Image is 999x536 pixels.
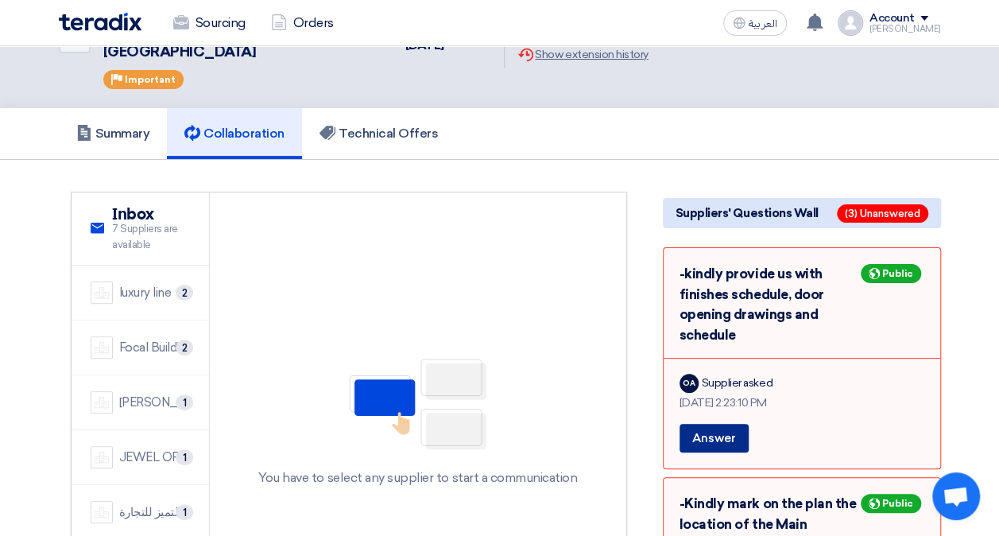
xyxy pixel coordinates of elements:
[882,268,913,279] span: Public
[258,468,577,487] div: You have to select any supplier to start a communication
[339,353,498,455] img: No Partner Selected
[91,446,113,468] img: company-name
[702,375,772,391] div: Supplier asked
[184,126,285,142] h5: Collaboration
[837,204,928,223] span: (3) Unanswered
[517,46,660,63] div: Show extension history
[680,374,699,393] div: OA
[749,18,777,29] span: العربية
[119,284,172,302] div: luxury line
[176,285,193,301] span: 2
[91,282,113,304] img: company-name
[119,449,191,467] div: JEWEL OF THE CRADLE
[167,108,302,159] a: Collaboration
[302,108,455,159] a: Technical Offers
[176,504,193,520] span: 1
[176,340,193,355] span: 2
[676,204,819,222] span: Suppliers' Questions Wall
[112,205,190,224] h2: Inbox
[125,74,176,85] span: Important
[76,126,150,142] h5: Summary
[723,10,787,36] button: العربية
[91,336,113,359] img: company-name
[882,498,913,509] span: Public
[91,501,113,523] img: company-name
[59,108,168,159] a: Summary
[112,221,190,252] span: 7 Suppliers are available
[869,12,915,25] div: Account
[258,6,347,41] a: Orders
[319,126,438,142] h5: Technical Offers
[869,25,941,33] div: [PERSON_NAME]
[176,394,193,410] span: 1
[59,13,141,31] img: Teradix logo
[932,472,980,520] a: Open chat
[119,339,191,357] div: Focal Buildings Solutions (FBS)
[838,10,863,36] img: profile_test.png
[91,391,113,414] img: company-name
[161,6,258,41] a: Sourcing
[680,424,749,452] button: Answer
[119,503,191,522] div: شركة اميال التميز للتجارة
[680,264,924,345] div: -kindly provide us with finishes schedule, door opening drawings and schedule
[176,449,193,465] span: 1
[119,394,191,412] div: [PERSON_NAME] Saudi Arabia Ltd.
[680,394,924,411] div: [DATE] 2:23:10 PM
